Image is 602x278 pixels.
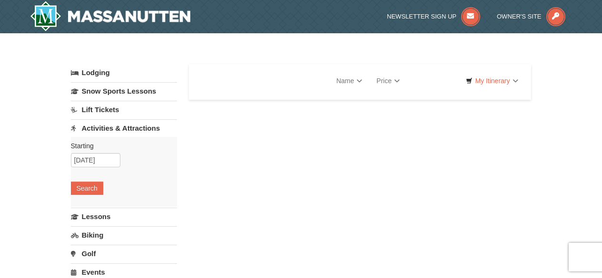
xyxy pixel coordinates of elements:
[71,226,177,244] a: Biking
[497,13,542,20] span: Owner's Site
[387,13,480,20] a: Newsletter Sign Up
[71,82,177,100] a: Snow Sports Lessons
[369,71,407,90] a: Price
[387,13,456,20] span: Newsletter Sign Up
[30,1,191,31] img: Massanutten Resort Logo
[497,13,565,20] a: Owner's Site
[71,208,177,225] a: Lessons
[71,101,177,118] a: Lift Tickets
[71,182,103,195] button: Search
[460,74,524,88] a: My Itinerary
[71,245,177,262] a: Golf
[329,71,369,90] a: Name
[71,119,177,137] a: Activities & Attractions
[30,1,191,31] a: Massanutten Resort
[71,141,170,151] label: Starting
[71,64,177,81] a: Lodging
